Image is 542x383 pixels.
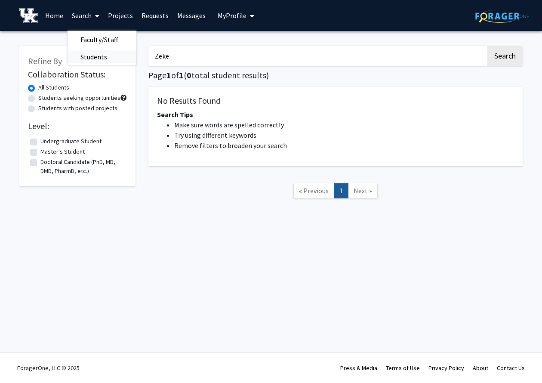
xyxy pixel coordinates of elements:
[19,8,38,23] img: University of Kentucky Logo
[68,48,120,65] span: Students
[148,175,523,210] nav: Page navigation
[187,70,191,80] span: 0
[174,130,514,140] li: Try using different keywords
[299,186,329,195] span: « Previous
[473,364,488,372] a: About
[334,183,348,198] a: 1
[40,137,102,146] label: Undergraduate Student
[174,140,514,151] li: Remove filters to broaden your search
[38,104,117,113] label: Students with posted projects
[166,70,171,80] span: 1
[157,110,193,119] span: Search Tips
[40,147,85,156] label: Master's Student
[475,9,529,23] img: ForagerOne Logo
[28,56,62,66] span: Refine By
[174,120,514,130] li: Make sure words are spelled correctly
[386,364,420,372] a: Terms of Use
[348,183,378,198] a: Next Page
[17,353,80,383] div: ForagerOne, LLC © 2025
[68,33,136,46] a: Faculty/Staff
[157,96,514,106] h5: No Results Found
[148,70,523,80] h1: Page of ( total student results)
[28,121,127,131] h2: Level:
[6,344,37,377] iframe: Chat
[340,364,377,372] a: Press & Media
[40,158,125,176] label: Doctoral Candidate (PhD, MD, DMD, PharmD, etc.)
[218,11,246,20] span: My Profile
[428,364,464,372] a: Privacy Policy
[38,83,69,92] label: All Students
[68,31,131,48] span: Faculty/Staff
[68,0,104,31] a: Search
[38,93,120,102] label: Students seeking opportunities
[148,46,486,66] input: Search Keywords
[179,70,184,80] span: 1
[354,186,372,195] span: Next »
[41,0,68,31] a: Home
[487,46,523,66] button: Search
[173,0,210,31] a: Messages
[68,50,136,63] a: Students
[104,0,137,31] a: Projects
[28,69,127,80] h2: Collaboration Status:
[293,183,334,198] a: Previous Page
[497,364,525,372] a: Contact Us
[137,0,173,31] a: Requests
